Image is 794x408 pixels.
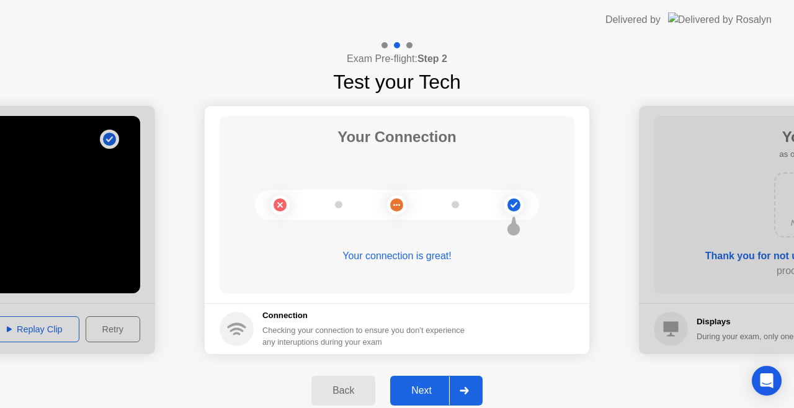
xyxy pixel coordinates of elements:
h5: Connection [262,309,472,322]
button: Back [311,376,375,406]
b: Step 2 [417,53,447,64]
h4: Exam Pre-flight: [347,51,447,66]
img: Delivered by Rosalyn [668,12,772,27]
button: Next [390,376,483,406]
div: Checking your connection to ensure you don’t experience any interuptions during your exam [262,324,472,348]
h1: Test your Tech [333,67,461,97]
div: Your connection is great! [220,249,574,264]
div: Next [394,385,449,396]
div: Open Intercom Messenger [752,366,782,396]
div: Delivered by [605,12,661,27]
h1: Your Connection [337,126,457,148]
div: Back [315,385,372,396]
